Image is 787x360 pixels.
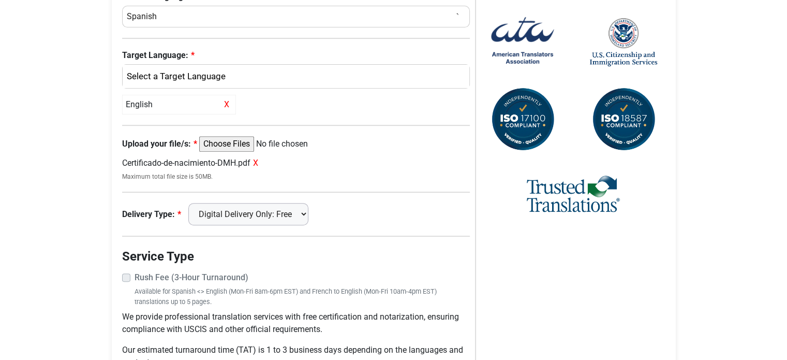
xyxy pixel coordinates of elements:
legend: Service Type [122,247,470,266]
button: English [122,64,470,89]
img: United States Citizenship and Immigration Services Logo [590,17,657,67]
img: American Translators Association Logo [489,8,556,76]
label: Target Language: [122,49,470,62]
div: English [122,95,236,114]
strong: Rush Fee (3-Hour Turnaround) [135,272,248,282]
label: Delivery Type: [122,208,181,221]
img: ISO 18587 Compliant Certification [590,86,657,153]
span: X [221,98,232,111]
span: X [253,158,258,168]
small: Maximum total file size is 50MB. [122,172,470,181]
p: We provide professional translation services with free certification and notarization, ensuring c... [122,311,470,336]
div: English [128,70,459,83]
label: Upload your file/s: [122,138,197,150]
small: Available for Spanish <> English (Mon-Fri 8am-6pm EST) and French to English (Mon-Fri 10am-4pm ES... [135,286,470,306]
img: Trusted Translations Logo [527,174,620,215]
img: ISO 17100 Compliant Certification [489,86,556,153]
div: Certificado-de-nacimiento-DMH.pdf [122,157,470,169]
